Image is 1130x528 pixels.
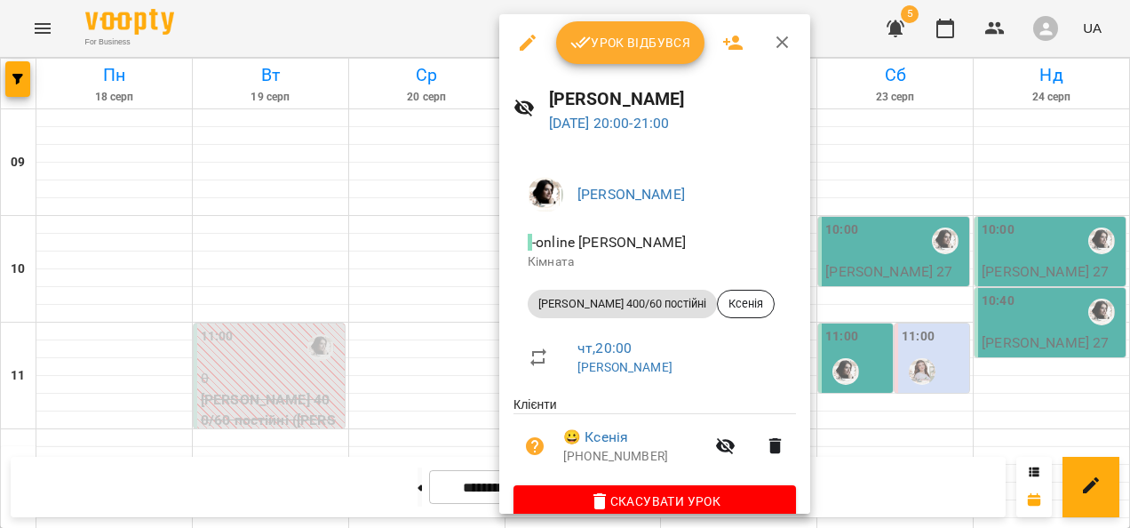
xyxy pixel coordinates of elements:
[577,340,632,356] a: чт , 20:00
[513,396,796,484] ul: Клієнти
[556,21,705,64] button: Урок відбувся
[513,425,556,468] button: Візит ще не сплачено. Додати оплату?
[549,85,797,113] h6: [PERSON_NAME]
[577,360,672,374] a: [PERSON_NAME]
[563,427,628,448] a: 😀 Ксенія
[563,448,704,466] p: [PHONE_NUMBER]
[528,491,782,512] span: Скасувати Урок
[570,32,691,53] span: Урок відбувся
[528,253,782,271] p: Кімната
[528,296,717,312] span: [PERSON_NAME] 400/60 постійні
[717,290,775,318] div: Ксенія
[549,115,670,132] a: [DATE] 20:00-21:00
[513,485,796,517] button: Скасувати Урок
[528,234,689,251] span: - online [PERSON_NAME]
[528,177,563,212] img: e7c1a1403b8f34425dc1a602655f0c4c.png
[718,296,774,312] span: Ксенія
[577,186,685,203] a: [PERSON_NAME]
